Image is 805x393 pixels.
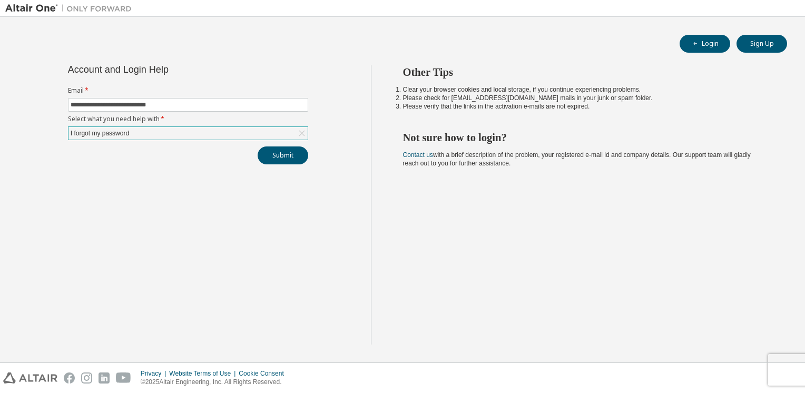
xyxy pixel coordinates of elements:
[239,369,290,378] div: Cookie Consent
[5,3,137,14] img: Altair One
[258,146,308,164] button: Submit
[68,65,260,74] div: Account and Login Help
[116,372,131,384] img: youtube.svg
[68,127,308,140] div: I forgot my password
[64,372,75,384] img: facebook.svg
[403,94,769,102] li: Please check for [EMAIL_ADDRESS][DOMAIN_NAME] mails in your junk or spam folder.
[141,378,290,387] p: © 2025 Altair Engineering, Inc. All Rights Reserved.
[141,369,169,378] div: Privacy
[169,369,239,378] div: Website Terms of Use
[69,127,131,139] div: I forgot my password
[68,86,308,95] label: Email
[403,85,769,94] li: Clear your browser cookies and local storage, if you continue experiencing problems.
[3,372,57,384] img: altair_logo.svg
[403,102,769,111] li: Please verify that the links in the activation e-mails are not expired.
[99,372,110,384] img: linkedin.svg
[737,35,787,53] button: Sign Up
[403,151,751,167] span: with a brief description of the problem, your registered e-mail id and company details. Our suppo...
[680,35,730,53] button: Login
[403,65,769,79] h2: Other Tips
[81,372,92,384] img: instagram.svg
[68,115,308,123] label: Select what you need help with
[403,151,433,159] a: Contact us
[403,131,769,144] h2: Not sure how to login?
